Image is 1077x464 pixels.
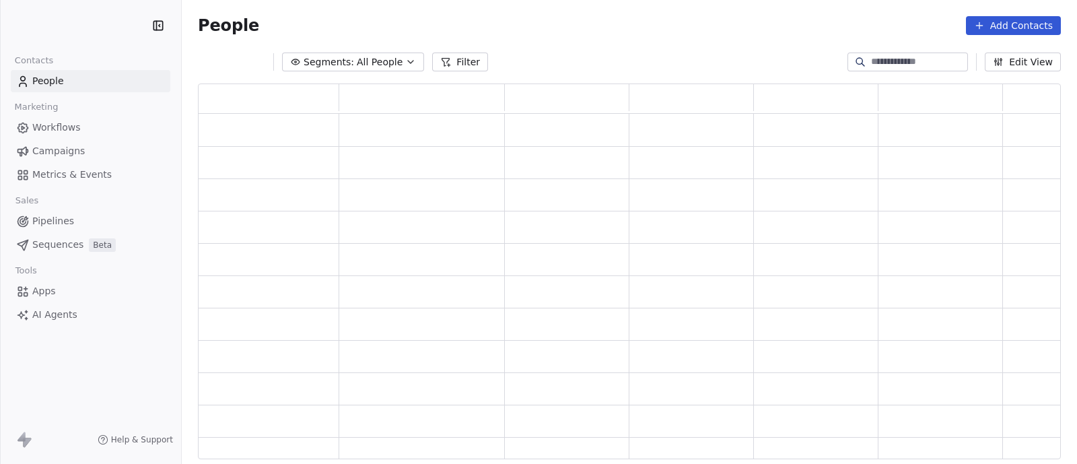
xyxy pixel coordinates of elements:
[9,51,59,71] span: Contacts
[9,97,64,117] span: Marketing
[304,55,354,69] span: Segments:
[985,53,1061,71] button: Edit View
[89,238,116,252] span: Beta
[11,210,170,232] a: Pipelines
[111,434,173,445] span: Help & Support
[32,144,85,158] span: Campaigns
[32,238,83,252] span: Sequences
[11,234,170,256] a: SequencesBeta
[32,121,81,135] span: Workflows
[357,55,403,69] span: All People
[432,53,488,71] button: Filter
[11,117,170,139] a: Workflows
[32,284,56,298] span: Apps
[11,164,170,186] a: Metrics & Events
[32,74,64,88] span: People
[9,261,42,281] span: Tools
[98,434,173,445] a: Help & Support
[32,168,112,182] span: Metrics & Events
[198,15,259,36] span: People
[32,214,74,228] span: Pipelines
[11,70,170,92] a: People
[32,308,77,322] span: AI Agents
[11,280,170,302] a: Apps
[966,16,1061,35] button: Add Contacts
[9,191,44,211] span: Sales
[11,140,170,162] a: Campaigns
[11,304,170,326] a: AI Agents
